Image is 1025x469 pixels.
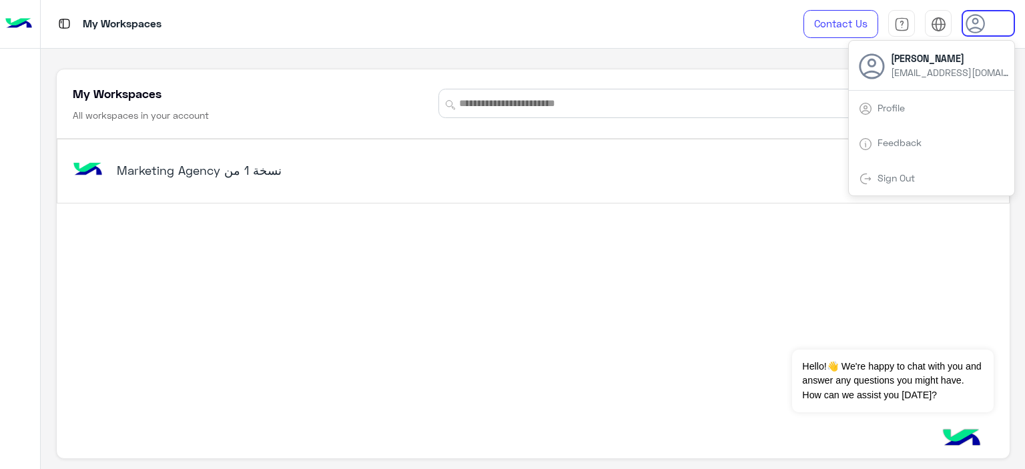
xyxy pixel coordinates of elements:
[938,416,985,462] img: hulul-logo.png
[5,10,32,38] img: Logo
[894,17,910,32] img: tab
[803,10,878,38] a: Contact Us
[70,152,106,188] img: bot image
[891,51,1011,65] span: [PERSON_NAME]
[56,15,73,32] img: tab
[859,102,872,115] img: tab
[891,65,1011,79] span: [EMAIL_ADDRESS][DOMAIN_NAME]
[73,85,161,101] h5: My Workspaces
[792,350,993,412] span: Hello!👋 We're happy to chat with you and answer any questions you might have. How can we assist y...
[996,17,1011,33] img: close
[859,137,872,151] img: tab
[117,162,450,178] h5: Marketing Agency‎ نسخة 1 من‎
[878,137,922,148] a: Feedback
[878,172,915,183] a: Sign Out
[73,109,209,122] h6: All workspaces in your account
[931,17,946,32] img: tab
[83,15,161,33] p: My Workspaces
[878,102,905,113] a: Profile
[888,10,915,38] a: tab
[859,172,872,185] img: tab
